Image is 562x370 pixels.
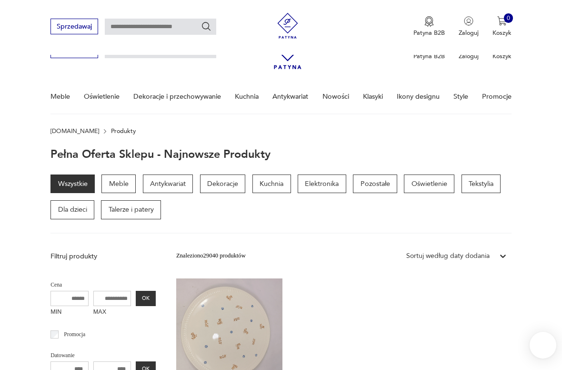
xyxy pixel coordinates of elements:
p: Promocja [64,330,85,339]
img: Patyna - sklep z meblami i dekoracjami vintage [272,13,304,39]
a: Tekstylia [462,175,501,194]
p: Patyna B2B [413,29,445,37]
h1: Pełna oferta sklepu - najnowsze produkty [50,149,271,161]
a: Dekoracje i przechowywanie [133,80,221,113]
a: Antykwariat [272,80,308,113]
a: Ikona medaluPatyna B2B [413,16,445,37]
a: Kuchnia [252,175,291,194]
p: Zaloguj [459,29,479,37]
label: MAX [93,306,131,319]
button: Zaloguj [459,16,479,37]
div: Sortuj według daty dodania [406,251,490,261]
a: Oświetlenie [404,175,454,194]
a: Nowości [322,80,349,113]
a: Kuchnia [235,80,259,113]
a: Oświetlenie [84,80,120,113]
button: Sprzedawaj [50,19,98,34]
div: Znaleziono 29040 produktów [176,251,246,261]
a: Sprzedawaj [50,24,98,30]
p: Koszyk [492,52,512,61]
p: Patyna B2B [413,52,445,61]
button: Patyna B2B [413,16,445,37]
iframe: Smartsupp widget button [530,332,556,359]
a: Elektronika [298,175,346,194]
p: Datowanie [50,351,156,360]
a: Wszystkie [50,175,95,194]
p: Koszyk [492,29,512,37]
a: Dekoracje [200,175,246,194]
p: Produkty [111,128,136,134]
p: Zaloguj [459,52,479,61]
button: Szukaj [201,21,211,31]
a: Klasyki [363,80,383,113]
a: Style [453,80,468,113]
a: [DOMAIN_NAME] [50,128,99,134]
button: OK [136,291,155,306]
a: Pozostałe [353,175,397,194]
a: Meble [50,80,70,113]
a: Antykwariat [143,175,193,194]
button: 0Koszyk [492,16,512,37]
a: Dla dzieci [50,200,94,219]
p: Cena [50,280,156,290]
div: 0 [504,13,513,23]
label: MIN [50,306,89,319]
img: Ikona koszyka [497,16,507,26]
p: Filtruj produkty [50,252,156,261]
a: Ikony designu [397,80,440,113]
img: Ikona medalu [424,16,434,27]
a: Meble [101,175,136,194]
a: Talerze i patery [101,200,161,219]
img: Ikonka użytkownika [464,16,473,26]
a: Promocje [482,80,512,113]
